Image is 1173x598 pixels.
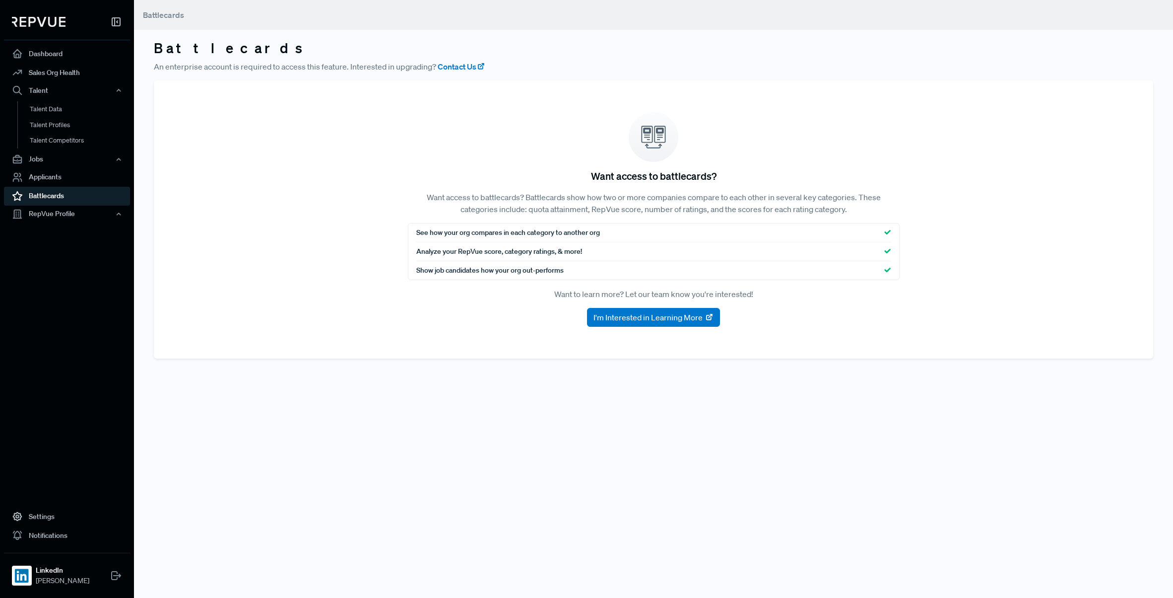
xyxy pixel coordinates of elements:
[408,191,900,215] p: Want access to battlecards? Battlecards show how two or more companies compare to each other in s...
[438,61,485,73] a: Contact Us
[12,17,65,27] img: RepVue
[587,308,720,327] button: I'm Interested in Learning More
[14,568,30,584] img: LinkedIn
[17,133,143,149] a: Talent Competitors
[416,246,582,257] span: Analyze your RepVue score, category ratings, & more!
[4,63,130,82] a: Sales Org Health
[591,170,717,182] h5: Want access to battlecards?
[4,44,130,63] a: Dashboard
[4,168,130,187] a: Applicants
[17,117,143,133] a: Talent Profiles
[4,206,130,223] button: RepVue Profile
[154,61,1153,73] p: An enterprise account is required to access this feature. Interested in upgrading?
[408,288,900,300] p: Want to learn more? Let our team know you're interested!
[17,101,143,117] a: Talent Data
[416,227,600,238] span: See how your org compares in each category to another org
[36,576,89,586] span: [PERSON_NAME]
[4,82,130,99] button: Talent
[4,151,130,168] button: Jobs
[4,507,130,526] a: Settings
[143,10,184,20] span: Battlecards
[416,265,564,276] span: Show job candidates how your org out-performs
[4,553,130,590] a: LinkedInLinkedIn[PERSON_NAME]
[154,40,1153,57] h3: Battlecards
[4,526,130,545] a: Notifications
[36,565,89,576] strong: LinkedIn
[593,311,703,323] span: I'm Interested in Learning More
[4,187,130,206] a: Battlecards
